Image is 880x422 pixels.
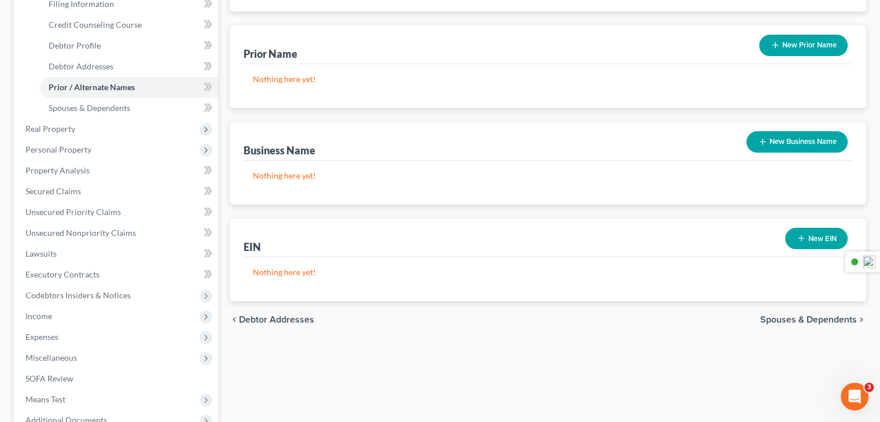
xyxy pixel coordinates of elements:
[230,315,314,324] button: chevron_left Debtor Addresses
[25,394,65,404] span: Means Test
[16,223,218,243] a: Unsecured Nonpriority Claims
[25,353,77,362] span: Miscellaneous
[253,266,843,278] p: Nothing here yet!
[39,35,218,56] a: Debtor Profile
[49,20,142,29] span: Credit Counseling Course
[239,315,314,324] span: Debtor Addresses
[16,202,218,223] a: Unsecured Priority Claims
[25,290,131,300] span: Codebtors Insiders & Notices
[25,311,52,321] span: Income
[25,165,90,175] span: Property Analysis
[230,315,239,324] i: chevron_left
[760,315,857,324] span: Spouses & Dependents
[16,181,218,202] a: Secured Claims
[253,170,843,182] p: Nothing here yet!
[49,61,113,71] span: Debtor Addresses
[244,240,261,254] div: EIN
[49,82,135,92] span: Prior / Alternate Names
[25,373,73,383] span: SOFA Review
[759,35,848,56] button: New Prior Name
[857,315,866,324] i: chevron_right
[746,131,848,153] button: New Business Name
[39,77,218,98] a: Prior / Alternate Names
[25,186,81,196] span: Secured Claims
[16,160,218,181] a: Property Analysis
[25,145,91,154] span: Personal Property
[760,315,866,324] button: Spouses & Dependents chevron_right
[49,103,130,113] span: Spouses & Dependents
[16,243,218,264] a: Lawsuits
[244,143,315,157] div: Business Name
[25,228,136,238] span: Unsecured Nonpriority Claims
[25,207,121,217] span: Unsecured Priority Claims
[253,73,843,85] p: Nothing here yet!
[785,228,848,249] button: New EIN
[39,98,218,119] a: Spouses & Dependents
[841,383,868,410] iframe: Intercom live chat
[16,368,218,389] a: SOFA Review
[25,249,57,258] span: Lawsuits
[25,332,58,342] span: Expenses
[25,269,100,279] span: Executory Contracts
[39,14,218,35] a: Credit Counseling Course
[39,56,218,77] a: Debtor Addresses
[49,40,101,50] span: Debtor Profile
[25,124,75,134] span: Real Property
[244,47,297,61] div: Prior Name
[864,383,874,392] span: 3
[16,264,218,285] a: Executory Contracts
